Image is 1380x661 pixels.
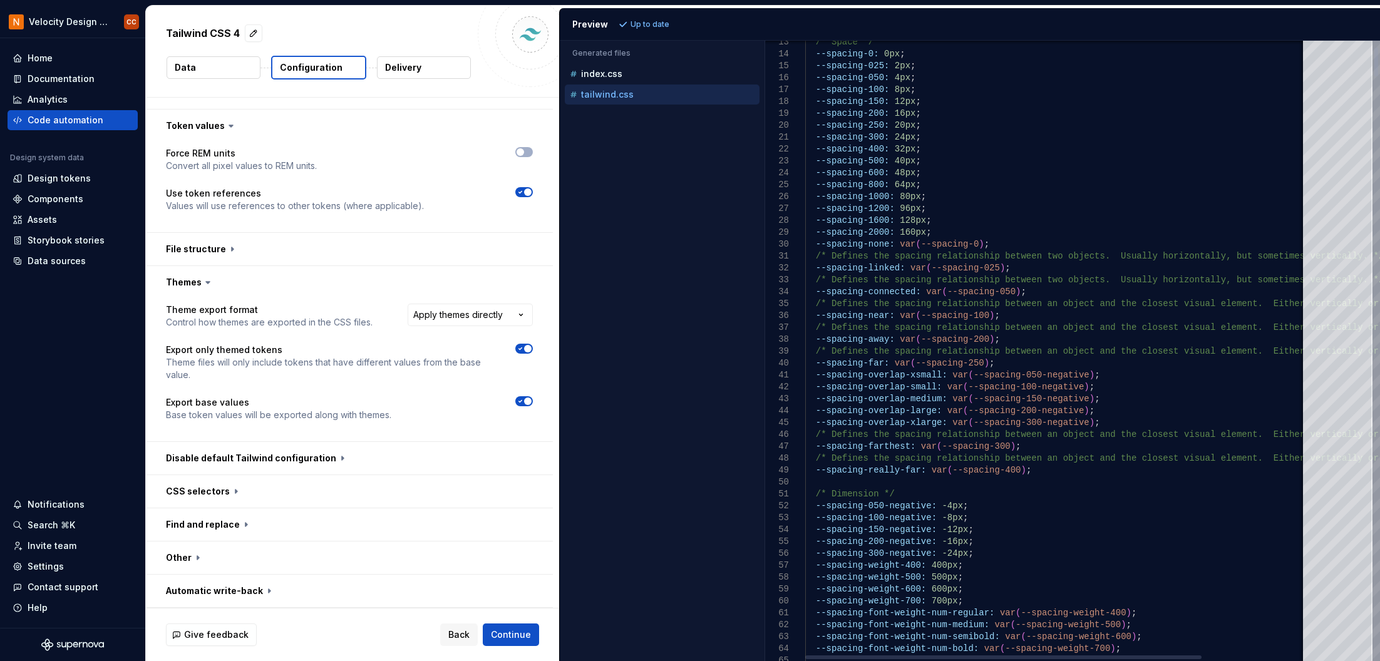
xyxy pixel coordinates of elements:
[1078,429,1341,439] span: ect and the closest visual element. Either vertic
[1021,287,1026,297] span: ;
[167,56,260,79] button: Data
[1084,406,1089,416] span: )
[8,168,138,188] a: Design tokens
[1121,620,1126,630] span: )
[968,406,1084,416] span: --spacing-200-negative
[894,168,915,178] span: 48px
[28,172,91,185] div: Design tokens
[900,192,921,202] span: 80px
[894,96,915,106] span: 12px
[8,230,138,250] a: Storybook stories
[894,156,915,166] span: 40px
[815,144,889,154] span: --spacing-400:
[1078,346,1341,356] span: ect and the closest visual element. Either vertic
[1010,441,1015,451] span: )
[963,513,968,523] span: ;
[8,48,138,68] a: Home
[765,619,789,631] div: 62
[900,334,915,344] span: var
[915,310,920,320] span: (
[765,393,789,405] div: 43
[28,540,76,552] div: Invite team
[894,358,910,368] span: var
[942,548,968,558] span: -24px
[815,620,989,630] span: --spacing-font-weight-num-medium:
[166,200,424,212] p: Values will use references to other tokens (where applicable).
[765,357,789,369] div: 40
[166,304,373,316] p: Theme export format
[915,239,920,249] span: (
[815,429,1078,439] span: /* Defines the spacing relationship between an obj
[937,441,942,451] span: (
[1131,608,1136,618] span: ;
[999,608,1015,618] span: var
[947,287,1015,297] span: --spacing-050
[900,49,905,59] span: ;
[765,286,789,298] div: 34
[815,418,947,428] span: --spacing-overlap-xlarge:
[1126,620,1131,630] span: ;
[765,417,789,429] div: 45
[385,61,421,74] p: Delivery
[952,465,1021,475] span: --spacing-400
[815,382,942,392] span: --spacing-overlap-small:
[910,263,926,273] span: var
[765,227,789,238] div: 29
[765,155,789,167] div: 23
[765,560,789,571] div: 57
[28,602,48,614] div: Help
[815,370,947,380] span: --spacing-overlap-xsmall:
[963,406,968,416] span: (
[175,61,196,74] p: Data
[815,168,889,178] span: --spacing-600:
[915,132,920,142] span: ;
[280,61,342,74] p: Configuration
[765,322,789,334] div: 37
[815,632,999,642] span: --spacing-font-weight-num-semibold:
[1010,620,1015,630] span: (
[952,418,968,428] span: var
[968,418,973,428] span: (
[765,405,789,417] div: 44
[28,93,68,106] div: Analytics
[765,179,789,191] div: 25
[999,263,1004,273] span: )
[815,192,894,202] span: --spacing-1000:
[910,61,915,71] span: ;
[1089,406,1094,416] span: ;
[765,631,789,643] div: 63
[581,90,634,100] p: tailwind.css
[8,210,138,230] a: Assets
[942,536,968,546] span: -16px
[377,56,471,79] button: Delivery
[8,251,138,271] a: Data sources
[572,18,608,31] div: Preview
[815,322,1078,332] span: /* Defines the spacing relationship between an obj
[166,409,391,421] p: Base token values will be exported along with themes.
[815,203,894,213] span: --spacing-1200:
[1078,322,1341,332] span: ect and the closest visual element. Either vertic
[815,453,1078,463] span: /* Defines the spacing relationship between an obj
[1094,418,1099,428] span: ;
[29,16,109,28] div: Velocity Design System by NAVEX
[1016,287,1021,297] span: )
[884,49,900,59] span: 0px
[815,548,936,558] span: --spacing-300-negative:
[815,287,920,297] span: --spacing-connected:
[957,572,962,582] span: ;
[28,193,83,205] div: Components
[815,346,1078,356] span: /* Defines the spacing relationship between an obj
[920,203,925,213] span: ;
[1026,465,1031,475] span: ;
[815,513,936,523] span: --spacing-100-negative:
[765,167,789,179] div: 24
[815,572,925,582] span: --spacing-weight-500:
[8,189,138,209] a: Components
[1016,441,1021,451] span: ;
[894,73,910,83] span: 4px
[166,356,493,381] p: Theme files will only include tokens that have different values from the base value.
[900,227,926,237] span: 160px
[894,144,915,154] span: 32px
[920,239,978,249] span: --spacing-0
[765,583,789,595] div: 59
